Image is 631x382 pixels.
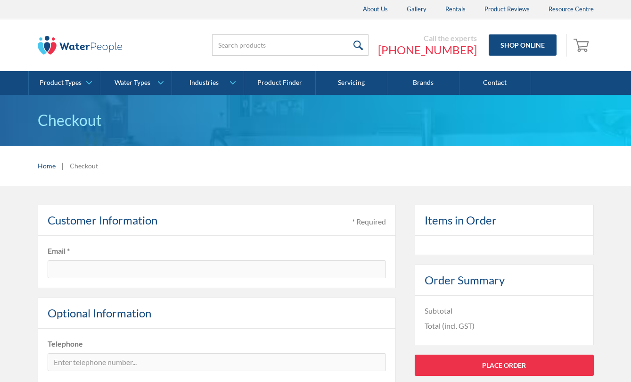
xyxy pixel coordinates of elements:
[316,71,387,95] a: Servicing
[60,160,65,171] div: |
[387,71,459,95] a: Brands
[38,36,123,55] img: The Water People
[425,272,505,289] h4: Order Summary
[574,37,591,52] img: shopping cart
[40,79,82,87] div: Product Types
[38,109,594,132] h1: Checkout
[378,43,477,57] a: [PHONE_NUMBER]
[425,305,452,316] div: Subtotal
[244,71,316,95] a: Product Finder
[48,353,386,371] input: Enter telephone number...
[571,34,594,57] a: Open empty cart
[489,34,557,56] a: Shop Online
[100,71,172,95] a: Water Types
[212,34,369,56] input: Search products
[378,33,477,43] div: Call the experts
[172,71,243,95] a: Industries
[415,355,594,376] a: Place Order
[48,338,386,349] label: Telephone
[352,216,386,227] div: * Required
[48,305,151,322] h4: Optional Information
[115,79,150,87] div: Water Types
[425,320,475,332] div: Total (incl. GST)
[38,161,56,171] a: Home
[425,212,497,229] h4: Items in Order
[48,212,157,229] h4: Customer Information
[48,245,386,257] label: Email *
[459,71,531,95] a: Contact
[189,79,219,87] div: Industries
[29,71,100,95] a: Product Types
[70,161,98,171] div: Checkout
